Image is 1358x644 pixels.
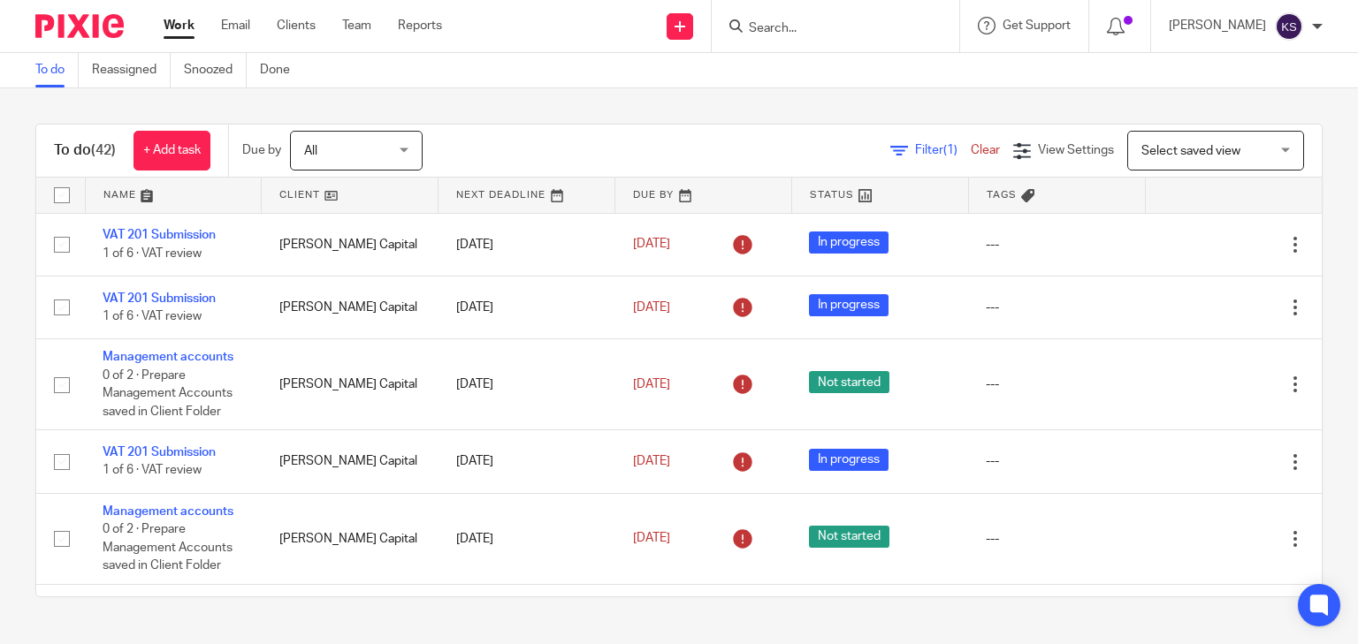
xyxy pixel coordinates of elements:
[439,493,615,584] td: [DATE]
[134,131,210,170] a: + Add task
[277,17,316,34] a: Clients
[35,14,124,38] img: Pixie
[809,231,889,254] span: In progress
[91,143,116,157] span: (42)
[242,141,281,159] p: Due by
[398,17,442,34] a: Reports
[809,294,889,316] span: In progress
[103,523,233,572] span: 0 of 2 · Prepare Management Accounts saved in Client Folder
[633,378,670,390] span: [DATE]
[633,239,670,251] span: [DATE]
[809,371,889,393] span: Not started
[262,213,439,276] td: [PERSON_NAME] Capital
[986,530,1127,548] div: ---
[986,452,1127,470] div: ---
[92,53,171,87] a: Reassigned
[809,449,889,471] span: In progress
[633,301,670,314] span: [DATE]
[262,339,439,430] td: [PERSON_NAME] Capital
[439,339,615,430] td: [DATE]
[103,229,216,241] a: VAT 201 Submission
[103,247,202,260] span: 1 of 6 · VAT review
[35,53,79,87] a: To do
[262,493,439,584] td: [PERSON_NAME] Capital
[986,236,1127,254] div: ---
[103,351,233,363] a: Management accounts
[164,17,195,34] a: Work
[54,141,116,160] h1: To do
[986,299,1127,316] div: ---
[304,145,317,157] span: All
[1141,145,1240,157] span: Select saved view
[633,533,670,545] span: [DATE]
[221,17,250,34] a: Email
[915,144,971,156] span: Filter
[103,369,233,418] span: 0 of 2 · Prepare Management Accounts saved in Client Folder
[342,17,371,34] a: Team
[439,430,615,493] td: [DATE]
[103,292,216,305] a: VAT 201 Submission
[103,465,202,477] span: 1 of 6 · VAT review
[184,53,247,87] a: Snoozed
[971,144,1000,156] a: Clear
[262,430,439,493] td: [PERSON_NAME] Capital
[260,53,303,87] a: Done
[1275,12,1303,41] img: svg%3E
[943,144,957,156] span: (1)
[987,190,1017,200] span: Tags
[809,526,889,548] span: Not started
[439,276,615,338] td: [DATE]
[103,310,202,322] span: 1 of 6 · VAT review
[262,276,439,338] td: [PERSON_NAME] Capital
[1038,144,1114,156] span: View Settings
[633,455,670,467] span: [DATE]
[103,505,233,518] a: Management accounts
[986,375,1127,393] div: ---
[103,446,216,458] a: VAT 201 Submission
[439,213,615,276] td: [DATE]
